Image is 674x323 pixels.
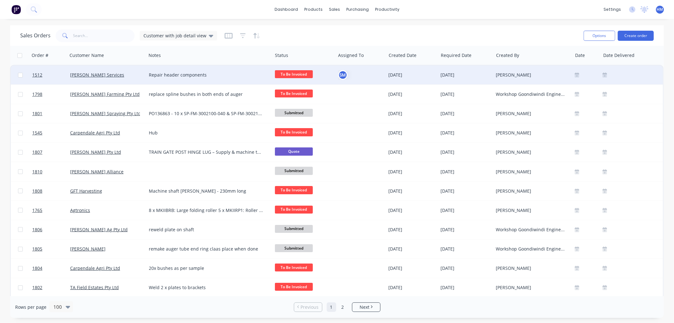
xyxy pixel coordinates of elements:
div: Order # [32,52,48,59]
a: 1805 [32,239,70,258]
div: [DATE] [440,265,491,271]
a: 1808 [32,182,70,201]
div: Workshop Goondiwindi Engineering [496,227,566,233]
span: 1801 [32,110,42,117]
a: 1810 [32,162,70,181]
button: Create order [618,31,654,41]
div: Repair header components [149,72,264,78]
div: Customer Name [70,52,104,59]
div: [DATE] [388,188,435,194]
div: [DATE] [440,207,491,214]
div: Status [275,52,288,59]
a: [PERSON_NAME] Ag Pty Ltd [70,227,128,233]
h1: Sales Orders [20,33,51,39]
a: [PERSON_NAME] Alliance [70,169,124,175]
div: [DATE] [388,284,435,291]
ul: Pagination [291,302,383,312]
div: Hub [149,130,264,136]
div: [DATE] [388,110,435,117]
div: Created Date [389,52,416,59]
div: productivity [372,5,403,14]
span: 1805 [32,246,42,252]
div: [DATE] [440,169,491,175]
a: GFT Harvesting [70,188,102,194]
div: reweld plate on shaft [149,227,264,233]
div: Date [575,52,585,59]
div: [DATE] [440,110,491,117]
div: Workshop Goondiwindi Engineering [496,246,566,252]
div: [DATE] [388,91,435,97]
img: Factory [11,5,21,14]
div: [DATE] [440,130,491,136]
div: replace spline bushes in both ends of auger [149,91,264,97]
input: Search... [73,29,135,42]
span: 1807 [32,149,42,155]
a: 1798 [32,85,70,104]
div: [DATE] [440,149,491,155]
span: Customer with job detail view [143,32,206,39]
span: To Be Invoiced [275,264,313,271]
div: [PERSON_NAME] [496,284,566,291]
div: [DATE] [388,149,435,155]
div: Machine shaft [PERSON_NAME] - 230mm long [149,188,264,194]
div: [PERSON_NAME] [496,110,566,117]
a: Previous page [294,304,322,310]
div: purchasing [343,5,372,14]
div: [PERSON_NAME] [496,188,566,194]
a: 1804 [32,259,70,278]
div: [PERSON_NAME] [496,72,566,78]
a: Page 1 is your current page [327,302,336,312]
div: [PERSON_NAME] [496,265,566,271]
div: [DATE] [440,227,491,233]
span: HM [657,7,663,12]
span: 1545 [32,130,42,136]
button: SM [338,70,348,80]
div: [DATE] [388,72,435,78]
span: Submitted [275,225,313,233]
span: To Be Invoiced [275,70,313,78]
a: Carpendale Agri Pty Ltd [70,130,120,136]
div: Required Date [441,52,471,59]
span: To Be Invoiced [275,128,313,136]
span: Next [360,304,369,310]
span: 1804 [32,265,42,271]
a: 1801 [32,104,70,123]
a: 1512 [32,65,70,84]
span: 1810 [32,169,42,175]
div: Assigned To [338,52,364,59]
div: [DATE] [388,169,435,175]
div: [PERSON_NAME] [496,130,566,136]
a: TA Field Estates Pty Ltd [70,284,119,290]
span: 1512 [32,72,42,78]
span: Submitted [275,244,313,252]
span: To Be Invoiced [275,186,313,194]
div: [DATE] [388,246,435,252]
span: Submitted [275,109,313,117]
div: [PERSON_NAME] [496,149,566,155]
a: Carpendale Agri Pty Ltd [70,265,120,271]
span: 1798 [32,91,42,97]
a: 1802 [32,278,70,297]
div: [DATE] [440,91,491,97]
div: [DATE] [388,207,435,214]
div: Created By [496,52,519,59]
a: [PERSON_NAME] Pty Ltd [70,149,121,155]
div: [DATE] [388,265,435,271]
div: Weld 2 x plates to brackets [149,284,264,291]
span: 1808 [32,188,42,194]
span: 1806 [32,227,42,233]
div: 8 x MKIIBRB: Large folding roller 5 x MKIIRP1: Roller pin (Clevis Pin) [149,207,264,214]
a: Page 2 [338,302,348,312]
div: Date Delivered [603,52,635,59]
div: Notes [149,52,161,59]
div: [DATE] [388,227,435,233]
span: Previous [301,304,319,310]
a: [PERSON_NAME] Farming Pty Ltd [70,91,140,97]
div: settings [600,5,624,14]
a: 1807 [32,143,70,162]
span: Submitted [275,167,313,175]
a: [PERSON_NAME] [70,246,106,252]
a: [PERSON_NAME] Spraying Pty Ltd [70,110,141,116]
a: 1545 [32,123,70,142]
div: [PERSON_NAME] [496,169,566,175]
